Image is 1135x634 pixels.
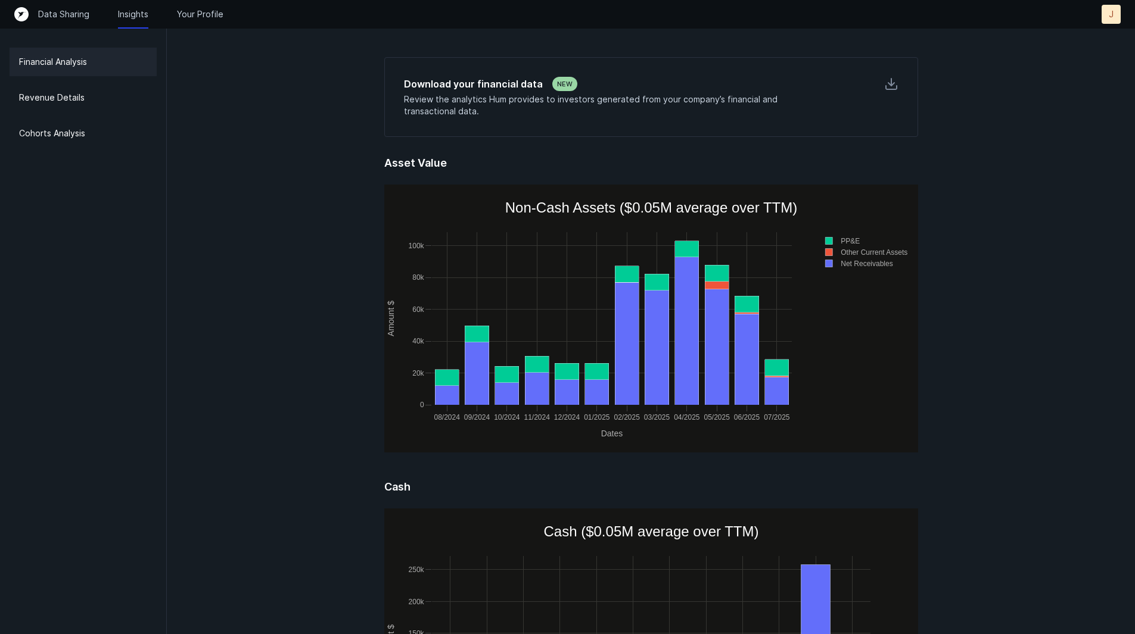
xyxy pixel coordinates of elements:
a: Data Sharing [38,8,89,20]
button: J [1102,5,1121,24]
a: Revenue Details [10,83,157,112]
p: Review the analytics Hum provides to investors generated from your company’s financial and transa... [404,93,814,117]
h5: Download your financial data [404,77,543,91]
h5: Cash [384,480,918,508]
p: Revenue Details [19,90,85,105]
p: Cohorts Analysis [19,126,85,140]
p: NEW [557,79,573,89]
h5: Asset Value [384,156,918,185]
p: J [1109,8,1114,20]
a: Financial Analysis [10,48,157,76]
p: Financial Analysis [19,55,87,69]
a: Insights [118,8,148,20]
a: Cohorts Analysis [10,119,157,148]
a: Your Profile [177,8,223,20]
